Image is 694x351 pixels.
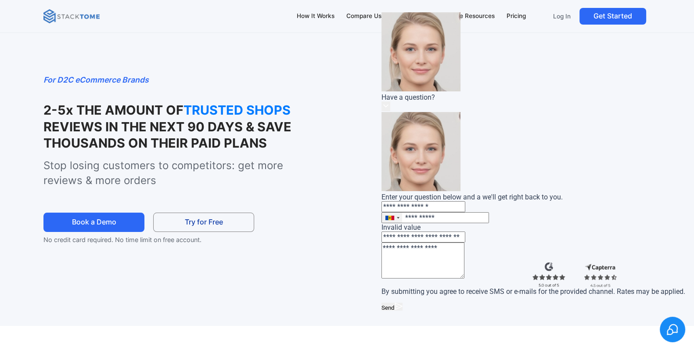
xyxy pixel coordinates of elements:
a: Book a Demo [43,213,144,232]
div: Success Stories [393,11,439,21]
a: Get Started [579,8,646,25]
strong: REVIEWS IN THE NEXT 90 DAYS & SAVE THOUSANDS ON THEIR PAID PLANS [43,119,291,151]
a: How It Works [292,7,338,25]
a: Pricing [502,7,530,25]
div: Pricing [507,11,526,21]
p: No credit card required. No time limit on free account. [43,235,268,245]
div: Compare Us [346,11,381,21]
a: Success Stories [389,7,443,25]
strong: TRUSTED SHOPS [183,102,291,118]
a: Compare Us [342,7,385,25]
p: Stop losing customers to competitors: get more reviews & more orders [43,158,305,188]
strong: 2-5x THE AMOUNT OF [43,102,183,118]
a: Free Resources [446,7,499,25]
div: Free Resources [450,11,495,21]
iframe: StackTome- product_demo 07.24 - 1.3x speed (1080p) [324,74,650,257]
div: How It Works [297,11,334,21]
a: Log In [547,8,576,25]
em: For D2C eCommerce Brands [43,75,149,84]
a: Try for Free [153,213,254,232]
